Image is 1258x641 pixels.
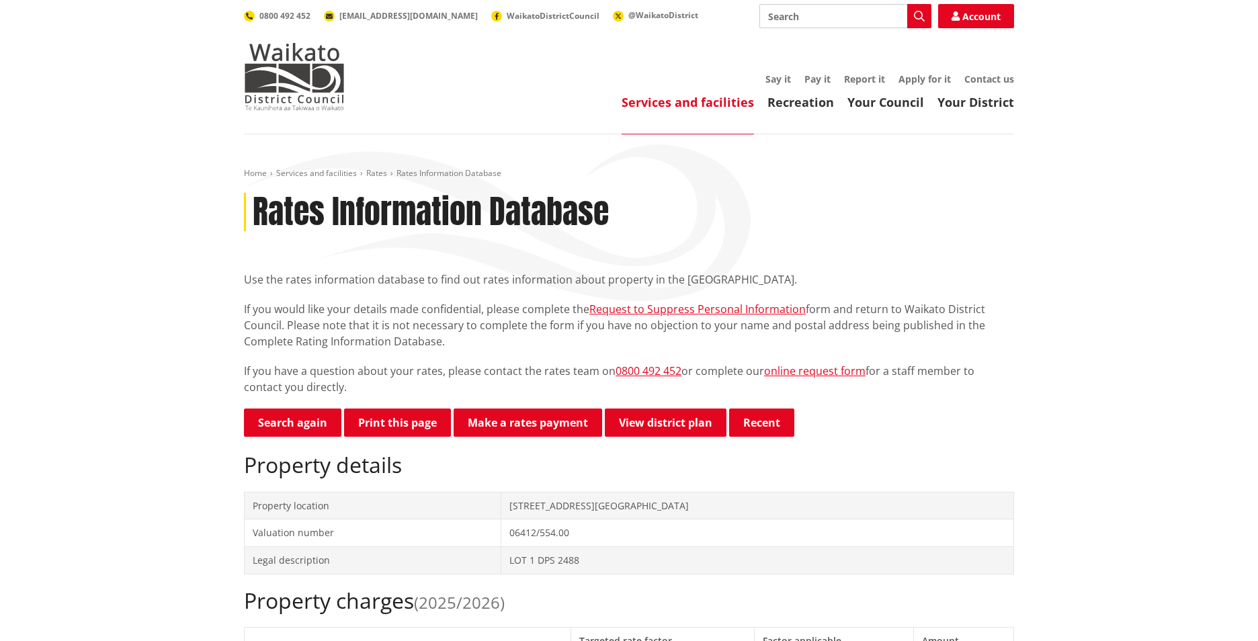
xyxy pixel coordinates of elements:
td: 06412/554.00 [501,519,1013,547]
a: Contact us [964,73,1014,85]
a: Request to Suppress Personal Information [589,302,806,316]
a: Pay it [804,73,831,85]
button: Recent [729,409,794,437]
a: @WaikatoDistrict [613,9,698,21]
span: @WaikatoDistrict [628,9,698,21]
p: Use the rates information database to find out rates information about property in the [GEOGRAPHI... [244,271,1014,288]
p: If you have a question about your rates, please contact the rates team on or complete our for a s... [244,363,1014,395]
nav: breadcrumb [244,168,1014,179]
td: Property location [245,492,501,519]
a: Rates [366,167,387,179]
h2: Property details [244,452,1014,478]
a: online request form [764,364,866,378]
a: Search again [244,409,341,437]
span: WaikatoDistrictCouncil [507,10,599,22]
a: Services and facilities [276,167,357,179]
a: Your District [937,94,1014,110]
a: Make a rates payment [454,409,602,437]
img: Waikato District Council - Te Kaunihera aa Takiwaa o Waikato [244,43,345,110]
a: 0800 492 452 [244,10,310,22]
a: [EMAIL_ADDRESS][DOMAIN_NAME] [324,10,478,22]
a: WaikatoDistrictCouncil [491,10,599,22]
a: Account [938,4,1014,28]
td: LOT 1 DPS 2488 [501,546,1013,574]
a: Your Council [847,94,924,110]
span: Rates Information Database [396,167,501,179]
a: Home [244,167,267,179]
td: Legal description [245,546,501,574]
h1: Rates Information Database [253,193,609,232]
span: (2025/2026) [414,591,505,613]
a: Report it [844,73,885,85]
a: 0800 492 452 [616,364,681,378]
p: If you would like your details made confidential, please complete the form and return to Waikato ... [244,301,1014,349]
a: Apply for it [898,73,951,85]
a: Services and facilities [622,94,754,110]
td: [STREET_ADDRESS][GEOGRAPHIC_DATA] [501,492,1013,519]
span: [EMAIL_ADDRESS][DOMAIN_NAME] [339,10,478,22]
span: 0800 492 452 [259,10,310,22]
a: Say it [765,73,791,85]
button: Print this page [344,409,451,437]
a: Recreation [767,94,834,110]
a: View district plan [605,409,726,437]
td: Valuation number [245,519,501,547]
h2: Property charges [244,588,1014,613]
input: Search input [759,4,931,28]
